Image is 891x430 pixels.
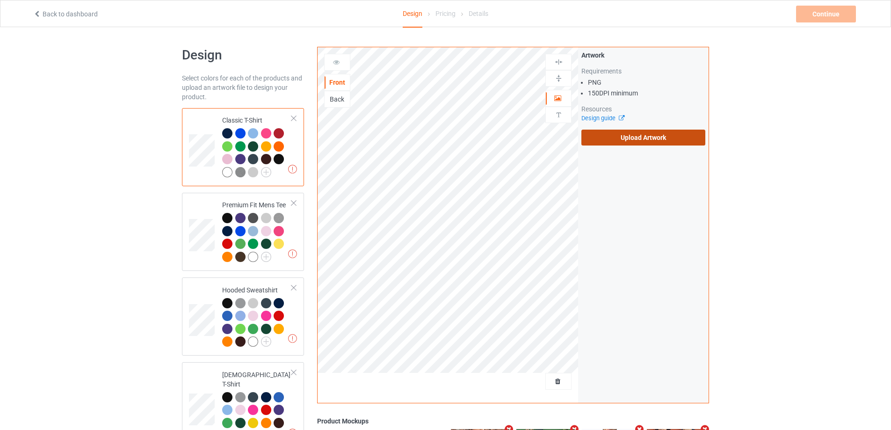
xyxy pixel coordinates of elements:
[317,416,709,426] div: Product Mockups
[554,74,563,83] img: svg%3E%0A
[182,47,304,64] h1: Design
[222,200,292,261] div: Premium Fit Mens Tee
[325,78,350,87] div: Front
[469,0,488,27] div: Details
[182,108,304,186] div: Classic T-Shirt
[581,130,705,146] label: Upload Artwork
[33,10,98,18] a: Back to dashboard
[222,285,292,346] div: Hooded Sweatshirt
[288,334,297,343] img: exclamation icon
[588,88,705,98] li: 150 DPI minimum
[588,78,705,87] li: PNG
[261,252,271,262] img: svg+xml;base64,PD94bWwgdmVyc2lvbj0iMS4wIiBlbmNvZGluZz0iVVRGLTgiPz4KPHN2ZyB3aWR0aD0iMjJweCIgaGVpZ2...
[261,336,271,347] img: svg+xml;base64,PD94bWwgdmVyc2lvbj0iMS4wIiBlbmNvZGluZz0iVVRGLTgiPz4KPHN2ZyB3aWR0aD0iMjJweCIgaGVpZ2...
[554,58,563,66] img: svg%3E%0A
[325,95,350,104] div: Back
[182,277,304,356] div: Hooded Sweatshirt
[235,167,246,177] img: heather_texture.png
[182,193,304,271] div: Premium Fit Mens Tee
[222,116,292,176] div: Classic T-Shirt
[581,66,705,76] div: Requirements
[581,51,705,60] div: Artwork
[435,0,456,27] div: Pricing
[182,73,304,102] div: Select colors for each of the products and upload an artwork file to design your product.
[581,115,624,122] a: Design guide
[261,167,271,177] img: svg+xml;base64,PD94bWwgdmVyc2lvbj0iMS4wIiBlbmNvZGluZz0iVVRGLTgiPz4KPHN2ZyB3aWR0aD0iMjJweCIgaGVpZ2...
[288,249,297,258] img: exclamation icon
[274,213,284,223] img: heather_texture.png
[403,0,422,28] div: Design
[554,110,563,119] img: svg%3E%0A
[288,165,297,174] img: exclamation icon
[581,104,705,114] div: Resources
